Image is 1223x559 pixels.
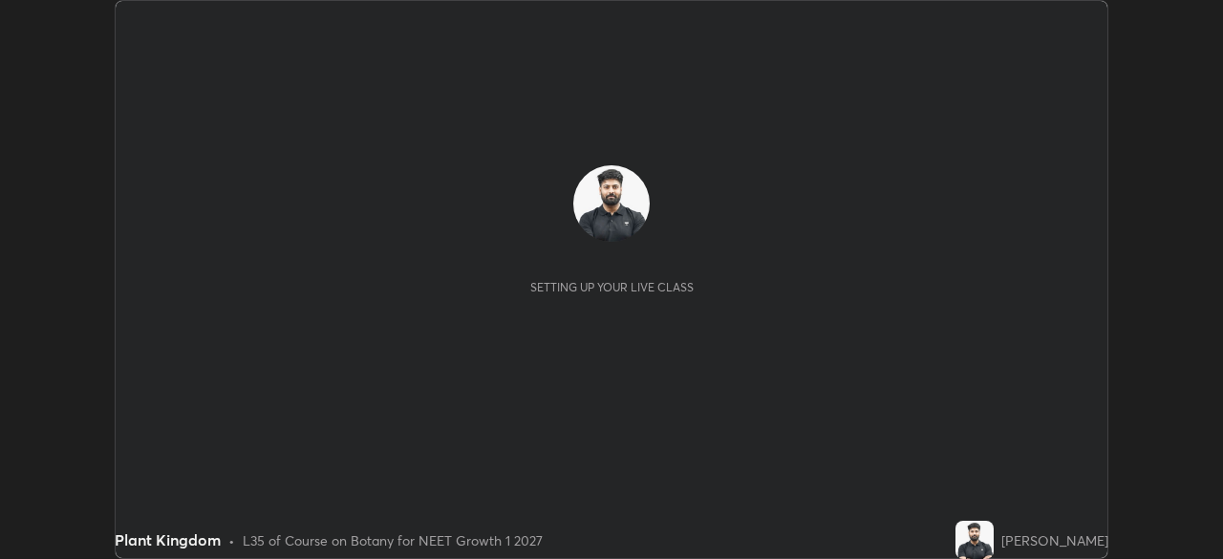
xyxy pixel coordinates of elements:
[530,280,694,294] div: Setting up your live class
[955,521,994,559] img: d2d996f5197e45bfbb355c755dfad50d.jpg
[243,530,543,550] div: L35 of Course on Botany for NEET Growth 1 2027
[228,530,235,550] div: •
[115,528,221,551] div: Plant Kingdom
[573,165,650,242] img: d2d996f5197e45bfbb355c755dfad50d.jpg
[1001,530,1108,550] div: [PERSON_NAME]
